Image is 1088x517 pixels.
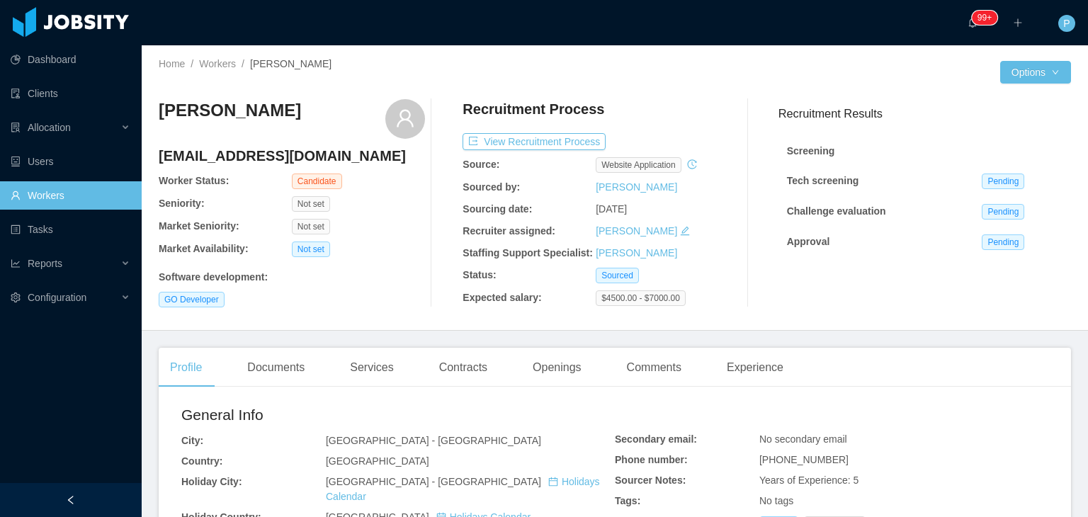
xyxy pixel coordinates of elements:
span: Sourced [596,268,639,283]
i: icon: bell [968,18,977,28]
span: Configuration [28,292,86,303]
i: icon: user [395,108,415,128]
b: Worker Status: [159,175,229,186]
b: Sourcing date: [463,203,532,215]
a: icon: auditClients [11,79,130,108]
button: icon: exportView Recruitment Process [463,133,606,150]
a: [PERSON_NAME] [596,225,677,237]
i: icon: setting [11,292,21,302]
div: Comments [616,348,693,387]
h4: Recruitment Process [463,99,604,119]
i: icon: solution [11,123,21,132]
a: icon: userWorkers [11,181,130,210]
span: [GEOGRAPHIC_DATA] [326,455,429,467]
div: No tags [759,494,1048,509]
span: Years of Experience: 5 [759,475,858,486]
h4: [EMAIL_ADDRESS][DOMAIN_NAME] [159,146,425,166]
b: Staffing Support Specialist: [463,247,593,258]
span: Reports [28,258,62,269]
span: Pending [982,234,1024,250]
b: Expected salary: [463,292,541,303]
b: City: [181,435,203,446]
b: Tags: [615,495,640,506]
span: [GEOGRAPHIC_DATA] - [GEOGRAPHIC_DATA] [326,435,541,446]
span: No secondary email [759,433,847,445]
i: icon: calendar [548,477,558,487]
strong: Challenge evaluation [787,205,886,217]
div: Services [339,348,404,387]
strong: Screening [787,145,835,157]
i: icon: line-chart [11,258,21,268]
a: [PERSON_NAME] [596,181,677,193]
sup: 1717 [972,11,997,25]
a: [PERSON_NAME] [596,247,677,258]
span: website application [596,157,681,173]
span: Pending [982,174,1024,189]
b: Market Availability: [159,243,249,254]
span: Candidate [292,174,342,189]
b: Market Seniority: [159,220,239,232]
div: Profile [159,348,213,387]
span: $4500.00 - $7000.00 [596,290,686,306]
b: Phone number: [615,454,688,465]
strong: Approval [787,236,830,247]
i: icon: edit [680,226,690,236]
div: Documents [236,348,316,387]
a: Workers [199,58,236,69]
button: Optionsicon: down [1000,61,1071,84]
h2: General Info [181,404,615,426]
span: P [1063,15,1070,32]
b: Sourced by: [463,181,520,193]
strong: Tech screening [787,175,859,186]
span: Allocation [28,122,71,133]
span: Pending [982,204,1024,220]
div: Openings [521,348,593,387]
i: icon: history [687,159,697,169]
a: icon: exportView Recruitment Process [463,136,606,147]
a: icon: profileTasks [11,215,130,244]
b: Recruiter assigned: [463,225,555,237]
span: / [191,58,193,69]
span: [PHONE_NUMBER] [759,454,849,465]
h3: Recruitment Results [778,105,1071,123]
a: Home [159,58,185,69]
span: Not set [292,242,330,257]
a: icon: pie-chartDashboard [11,45,130,74]
h3: [PERSON_NAME] [159,99,301,122]
span: Not set [292,219,330,234]
b: Sourcer Notes: [615,475,686,486]
b: Country: [181,455,222,467]
b: Secondary email: [615,433,697,445]
div: Experience [715,348,795,387]
span: GO Developer [159,292,225,307]
a: icon: robotUsers [11,147,130,176]
i: icon: plus [1013,18,1023,28]
b: Source: [463,159,499,170]
b: Software development : [159,271,268,283]
b: Status: [463,269,496,280]
span: [GEOGRAPHIC_DATA] - [GEOGRAPHIC_DATA] [326,476,600,502]
span: [DATE] [596,203,627,215]
b: Holiday City: [181,476,242,487]
b: Seniority: [159,198,205,209]
span: [PERSON_NAME] [250,58,331,69]
span: Not set [292,196,330,212]
span: / [242,58,244,69]
div: Contracts [428,348,499,387]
